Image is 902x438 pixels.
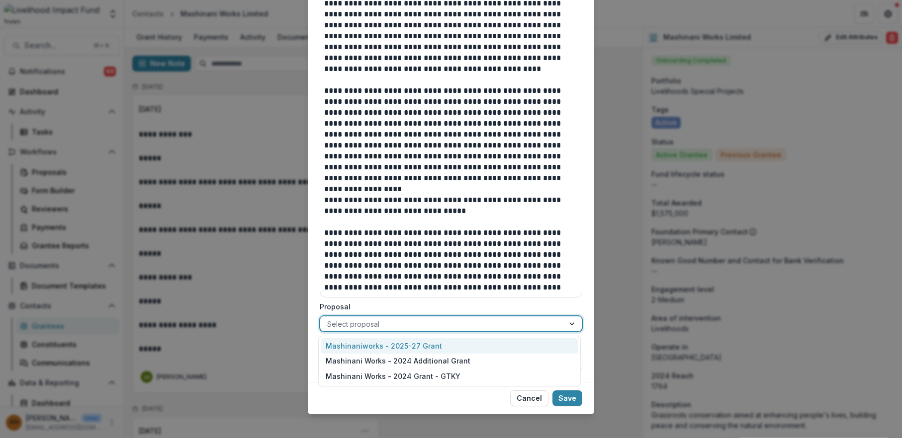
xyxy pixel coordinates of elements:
[552,390,582,406] button: Save
[321,338,578,354] div: Mashinaniworks - 2025-27 Grant
[321,354,578,369] div: Mashinani Works - 2024 Additional Grant
[320,301,576,312] label: Proposal
[321,368,578,384] div: Mashinani Works - 2024 Grant - GTKY
[510,390,548,406] button: Cancel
